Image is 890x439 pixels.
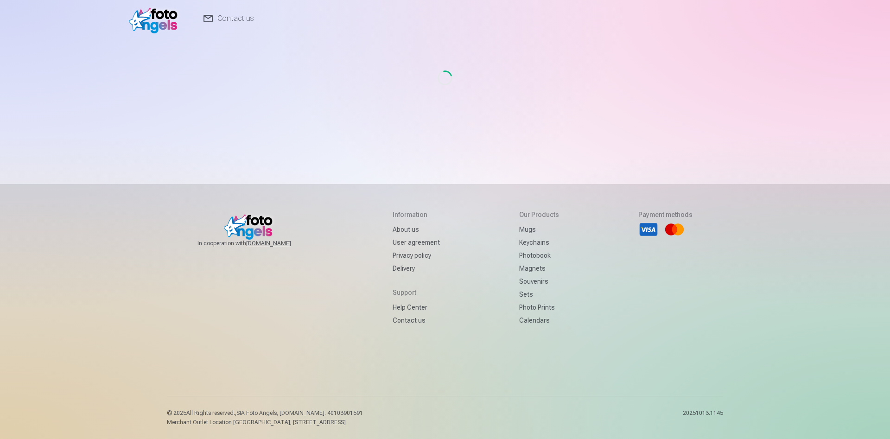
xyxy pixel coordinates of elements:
p: Merchant Outlet Location [GEOGRAPHIC_DATA], [STREET_ADDRESS] [167,419,363,426]
a: Photo prints [519,301,559,314]
a: Privacy policy [393,249,440,262]
p: 20251013.1145 [683,409,723,426]
span: SIA Foto Angels, [DOMAIN_NAME]. 40103901591 [236,410,363,416]
a: User agreement [393,236,440,249]
a: Keychains [519,236,559,249]
a: About us [393,223,440,236]
a: Souvenirs [519,275,559,288]
h5: Our products [519,210,559,219]
a: Delivery [393,262,440,275]
span: In cooperation with [197,240,313,247]
img: /v1 [129,4,182,33]
a: Mugs [519,223,559,236]
h5: Support [393,288,440,297]
li: Visa [638,219,659,240]
a: Sets [519,288,559,301]
a: Photobook [519,249,559,262]
h5: Information [393,210,440,219]
p: © 2025 All Rights reserved. , [167,409,363,417]
a: Contact us [393,314,440,327]
li: Mastercard [664,219,685,240]
a: [DOMAIN_NAME] [246,240,313,247]
a: Magnets [519,262,559,275]
a: Calendars [519,314,559,327]
h5: Payment methods [638,210,693,219]
a: Help Center [393,301,440,314]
